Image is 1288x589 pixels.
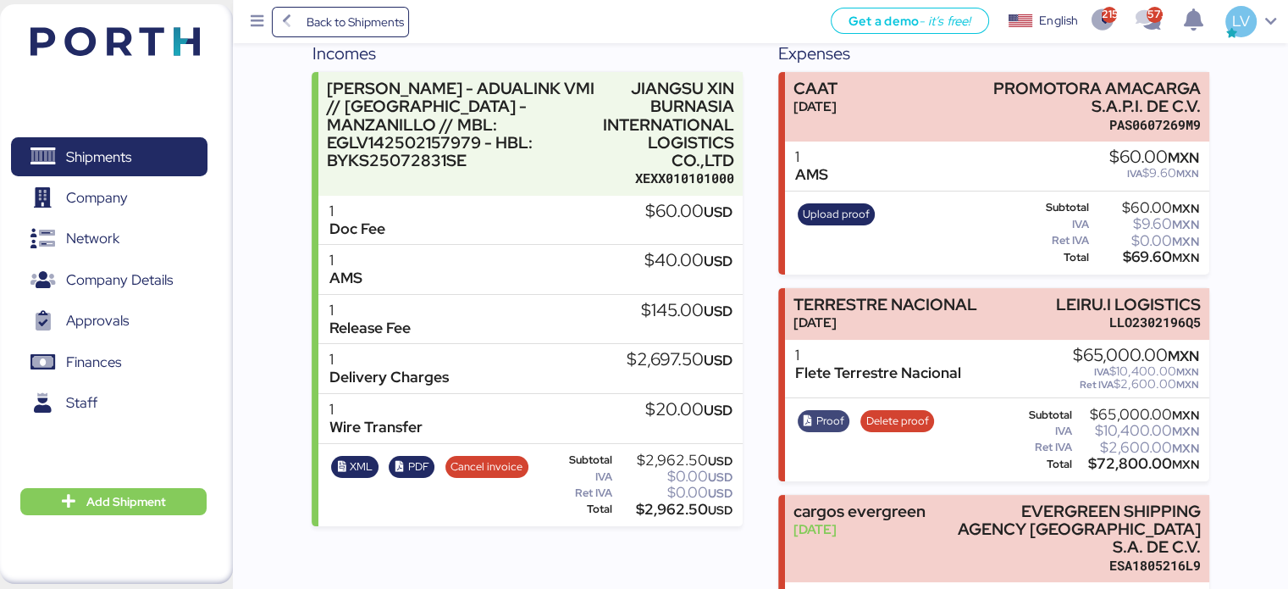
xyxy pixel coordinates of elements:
[816,412,844,431] span: Proof
[627,351,732,370] div: $2,697.50
[1056,314,1201,331] div: LLO2302196Q5
[708,453,732,469] span: USD
[1073,365,1199,378] div: $10,400.00
[350,458,373,476] span: XML
[1016,409,1072,421] div: Subtotal
[616,470,732,483] div: $0.00
[793,314,977,331] div: [DATE]
[616,454,732,467] div: $2,962.50
[616,486,732,499] div: $0.00
[1016,252,1089,264] div: Total
[708,470,732,485] span: USD
[1172,250,1199,265] span: MXN
[1016,458,1072,470] div: Total
[1172,201,1199,216] span: MXN
[272,7,410,37] a: Back to Shipments
[445,456,528,478] button: Cancel invoice
[798,410,850,432] button: Proof
[1232,10,1249,32] span: LV
[1073,347,1199,365] div: $65,000.00
[1080,378,1114,392] span: Ret IVA
[1172,424,1199,439] span: MXN
[641,302,732,320] div: $145.00
[1092,251,1199,264] div: $69.60
[329,320,410,337] div: Release Fee
[956,116,1201,134] div: PAS0607269M9
[1075,408,1199,421] div: $65,000.00
[793,520,926,538] div: [DATE]
[451,458,522,476] span: Cancel invoice
[1016,442,1072,453] div: Ret IVA
[329,203,384,220] div: 1
[1109,148,1199,167] div: $60.00
[11,137,207,176] a: Shipments
[1092,235,1199,247] div: $0.00
[312,41,742,66] div: Incomes
[1075,458,1199,470] div: $72,800.00
[11,261,207,300] a: Company Details
[1092,202,1199,214] div: $60.00
[1176,167,1199,181] span: MXN
[1172,217,1199,232] span: MXN
[329,220,384,238] div: Doc Fee
[1168,148,1199,167] span: MXN
[1094,365,1109,379] span: IVA
[66,268,173,292] span: Company Details
[795,347,961,364] div: 1
[644,252,732,270] div: $40.00
[243,8,272,36] button: Menu
[66,391,97,415] span: Staff
[1127,167,1142,181] span: IVA
[795,166,828,184] div: AMS
[708,486,732,501] span: USD
[704,401,732,420] span: USD
[329,419,422,436] div: Wire Transfer
[956,557,1201,575] div: ESA1805216L9
[1172,457,1199,472] span: MXN
[327,80,595,169] div: [PERSON_NAME] - ADUALINK VMI // [GEOGRAPHIC_DATA] - MANZANILLO // MBL: EGLV142502157979 - HBL: BY...
[329,401,422,419] div: 1
[866,412,929,431] span: Delete proof
[1176,365,1199,379] span: MXN
[389,456,434,478] button: PDF
[11,179,207,218] a: Company
[1172,234,1199,249] span: MXN
[66,186,128,210] span: Company
[1016,235,1089,247] div: Ret IVA
[66,145,131,169] span: Shipments
[11,343,207,382] a: Finances
[704,351,732,370] span: USD
[708,503,732,518] span: USD
[956,80,1201,115] div: PROMOTORA AMACARGA S.A.P.I. DE C.V.
[306,12,403,32] span: Back to Shipments
[616,503,732,516] div: $2,962.50
[1168,347,1199,365] span: MXN
[1073,378,1199,391] div: $2,600.00
[66,350,121,375] span: Finances
[645,401,732,420] div: $20.00
[329,252,362,269] div: 1
[1016,425,1072,437] div: IVA
[645,203,732,221] div: $60.00
[1075,425,1199,437] div: $10,400.00
[1075,442,1199,454] div: $2,600.00
[1092,218,1199,231] div: $9.60
[329,351,448,369] div: 1
[11,384,207,423] a: Staff
[704,203,732,221] span: USD
[795,148,828,166] div: 1
[793,80,837,97] div: CAAT
[704,252,732,270] span: USD
[329,269,362,287] div: AMS
[795,364,961,382] div: Flete Terrestre Nacional
[803,205,870,224] span: Upload proof
[1172,441,1199,456] span: MXN
[603,80,734,169] div: JIANGSU XIN BURNASIA INTERNATIONAL LOGISTICS CO.,LTD
[20,488,207,515] button: Add Shipment
[603,169,734,187] div: XEXX010101000
[550,471,613,483] div: IVA
[1039,12,1078,30] div: English
[550,454,613,466] div: Subtotal
[793,97,837,115] div: [DATE]
[704,302,732,320] span: USD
